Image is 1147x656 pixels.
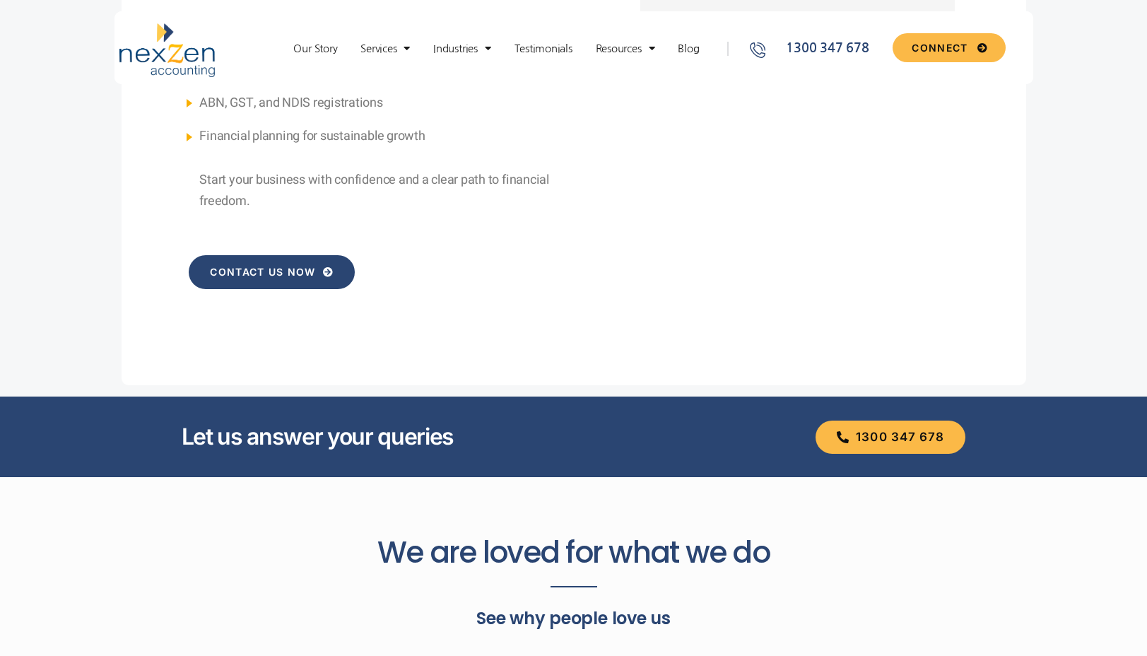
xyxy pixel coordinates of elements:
[816,421,965,454] a: 1300 347 678
[856,431,944,443] span: 1300 347 678
[210,267,315,277] span: CONTACT US NOW
[507,42,580,56] a: Testimonials
[182,423,454,450] span: Let us answer your queries
[185,603,963,633] p: See why people love us
[748,39,888,58] a: 1300 347 678
[185,535,963,570] h2: We are loved for what we do
[273,42,719,56] nav: Menu
[782,39,869,58] span: 1300 347 678
[199,127,425,146] span: Financial planning for sustainable growth
[286,42,344,56] a: Our Story
[199,93,382,112] span: ABN, GST, and NDIS registrations
[353,42,417,56] a: Services
[893,33,1005,62] a: CONNECT
[199,117,583,212] li: Start your business with confidence and a clear path to financial freedom.
[671,42,706,56] a: Blog
[589,42,662,56] a: Resources
[426,42,498,56] a: Industries
[189,255,355,289] a: CONTACT US NOW
[912,43,967,53] span: CONNECT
